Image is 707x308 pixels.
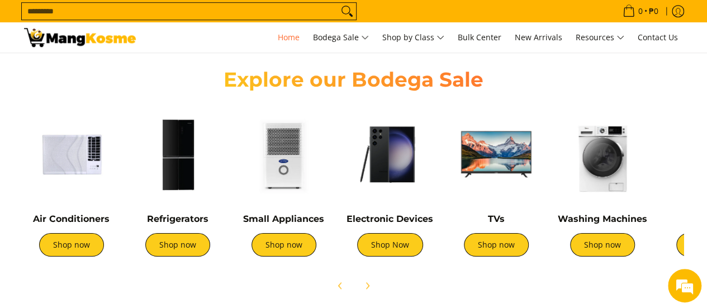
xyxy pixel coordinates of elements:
[33,214,110,224] a: Air Conditioners
[619,5,662,17] span: •
[24,107,119,202] img: Air Conditioners
[558,214,647,224] a: Washing Machines
[570,22,630,53] a: Resources
[130,107,225,202] img: Refrigerators
[252,233,316,257] a: Shop now
[509,22,568,53] a: New Arrivals
[338,3,356,20] button: Search
[555,107,650,202] img: Washing Machines
[328,273,353,298] button: Previous
[632,22,684,53] a: Contact Us
[147,22,684,53] nav: Main Menu
[272,22,305,53] a: Home
[347,214,433,224] a: Electronic Devices
[382,31,444,45] span: Shop by Class
[278,32,300,42] span: Home
[452,22,507,53] a: Bulk Center
[24,28,136,47] img: Mang Kosme: Your Home Appliances Warehouse Sale Partner!
[192,67,516,92] h2: Explore our Bodega Sale
[647,7,660,15] span: ₱0
[515,32,562,42] span: New Arrivals
[313,31,369,45] span: Bodega Sale
[236,107,331,202] img: Small Appliances
[464,233,529,257] a: Shop now
[243,214,324,224] a: Small Appliances
[307,22,374,53] a: Bodega Sale
[576,31,624,45] span: Resources
[570,233,635,257] a: Shop now
[343,107,438,202] img: Electronic Devices
[357,233,423,257] a: Shop Now
[39,233,104,257] a: Shop now
[488,214,505,224] a: TVs
[638,32,678,42] span: Contact Us
[449,107,544,202] img: TVs
[355,273,379,298] button: Next
[458,32,501,42] span: Bulk Center
[637,7,644,15] span: 0
[147,214,208,224] a: Refrigerators
[377,22,450,53] a: Shop by Class
[145,233,210,257] a: Shop now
